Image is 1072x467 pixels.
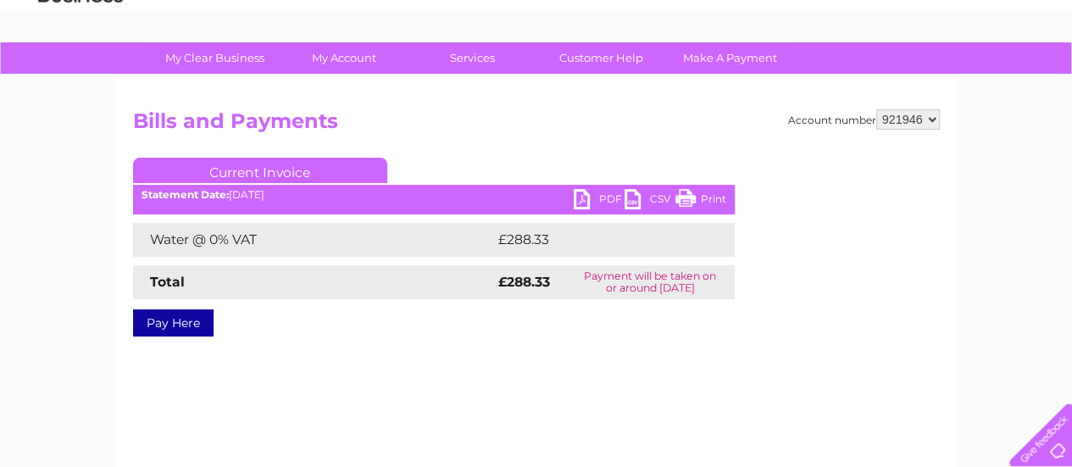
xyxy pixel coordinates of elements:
[145,42,285,74] a: My Clear Business
[403,42,542,74] a: Services
[625,189,675,214] a: CSV
[1016,72,1056,85] a: Log out
[142,188,229,201] b: Statement Date:
[788,109,940,130] div: Account number
[37,44,124,96] img: logo.png
[774,72,806,85] a: Water
[498,274,550,290] strong: £288.33
[566,265,735,299] td: Payment will be taken on or around [DATE]
[959,72,1001,85] a: Contact
[133,109,940,142] h2: Bills and Payments
[136,9,937,82] div: Clear Business is a trading name of Verastar Limited (registered in [GEOGRAPHIC_DATA] No. 3667643...
[133,309,214,336] a: Pay Here
[274,42,414,74] a: My Account
[864,72,914,85] a: Telecoms
[133,189,735,201] div: [DATE]
[133,158,387,183] a: Current Invoice
[133,223,494,257] td: Water @ 0% VAT
[675,189,726,214] a: Print
[150,274,185,290] strong: Total
[816,72,853,85] a: Energy
[494,223,705,257] td: £288.33
[753,8,869,30] a: 0333 014 3131
[531,42,671,74] a: Customer Help
[925,72,949,85] a: Blog
[574,189,625,214] a: PDF
[660,42,800,74] a: Make A Payment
